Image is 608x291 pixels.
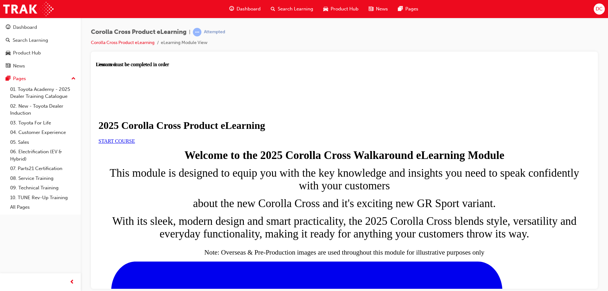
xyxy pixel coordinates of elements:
[398,5,403,13] span: pages-icon
[8,101,78,118] a: 02. New - Toyota Dealer Induction
[88,87,408,100] strong: Welcome to the 2025 Corolla Cross Walkaround eLearning Module
[369,5,373,13] span: news-icon
[8,183,78,193] a: 09. Technical Training
[229,5,234,13] span: guage-icon
[13,62,25,70] div: News
[3,2,54,16] img: Trak
[3,20,78,73] button: DashboardSearch LearningProduct HubNews
[91,40,155,45] a: Corolla Cross Product eLearning
[8,137,78,147] a: 05. Sales
[3,60,78,72] a: News
[278,5,313,13] span: Search Learning
[271,5,275,13] span: search-icon
[91,28,187,36] span: Corolla Cross Product eLearning
[3,73,78,85] button: Pages
[3,58,494,70] h1: 2025 Corolla Cross Product eLearning
[3,47,78,59] a: Product Hub
[237,5,261,13] span: Dashboard
[3,35,78,46] a: Search Learning
[594,3,605,15] button: DC
[596,5,603,13] span: DC
[6,50,10,56] span: car-icon
[266,3,318,16] a: search-iconSearch Learning
[108,187,388,194] sub: Note: Overseas & Pre-Production images are used throughout this module for illustrative purposes ...
[204,29,225,35] div: Attempted
[8,147,78,164] a: 06. Electrification (EV & Hybrid)
[405,5,418,13] span: Pages
[6,38,10,43] span: search-icon
[8,164,78,174] a: 07. Parts21 Certification
[13,37,48,44] div: Search Learning
[13,75,26,82] div: Pages
[13,49,41,57] div: Product Hub
[8,118,78,128] a: 03. Toyota For Life
[364,3,393,16] a: news-iconNews
[318,3,364,16] a: car-iconProduct Hub
[6,25,10,30] span: guage-icon
[393,3,423,16] a: pages-iconPages
[331,5,358,13] span: Product Hub
[8,128,78,137] a: 04. Customer Experience
[3,22,78,33] a: Dashboard
[193,28,201,36] span: learningRecordVerb_ATTEMPT-icon
[8,85,78,101] a: 01. Toyota Academy - 2025 Dealer Training Catalogue
[376,5,388,13] span: News
[8,193,78,203] a: 10. TUNE Rev-Up Training
[16,153,480,178] span: With its sleek, modern design and smart practicality, the 2025 Corolla Cross blends style, versat...
[323,5,328,13] span: car-icon
[224,3,266,16] a: guage-iconDashboard
[3,77,39,82] a: START COURSE
[14,105,483,130] span: This module is designed to equip you with the key knowledge and insights you need to speak confid...
[8,202,78,212] a: All Pages
[70,278,74,286] span: prev-icon
[161,39,207,47] li: eLearning Module View
[6,76,10,82] span: pages-icon
[71,75,76,83] span: up-icon
[97,136,400,148] span: about the new Corolla Cross and it's exciting new GR Sport variant.
[189,28,190,36] span: |
[6,63,10,69] span: news-icon
[13,24,37,31] div: Dashboard
[8,174,78,183] a: 08. Service Training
